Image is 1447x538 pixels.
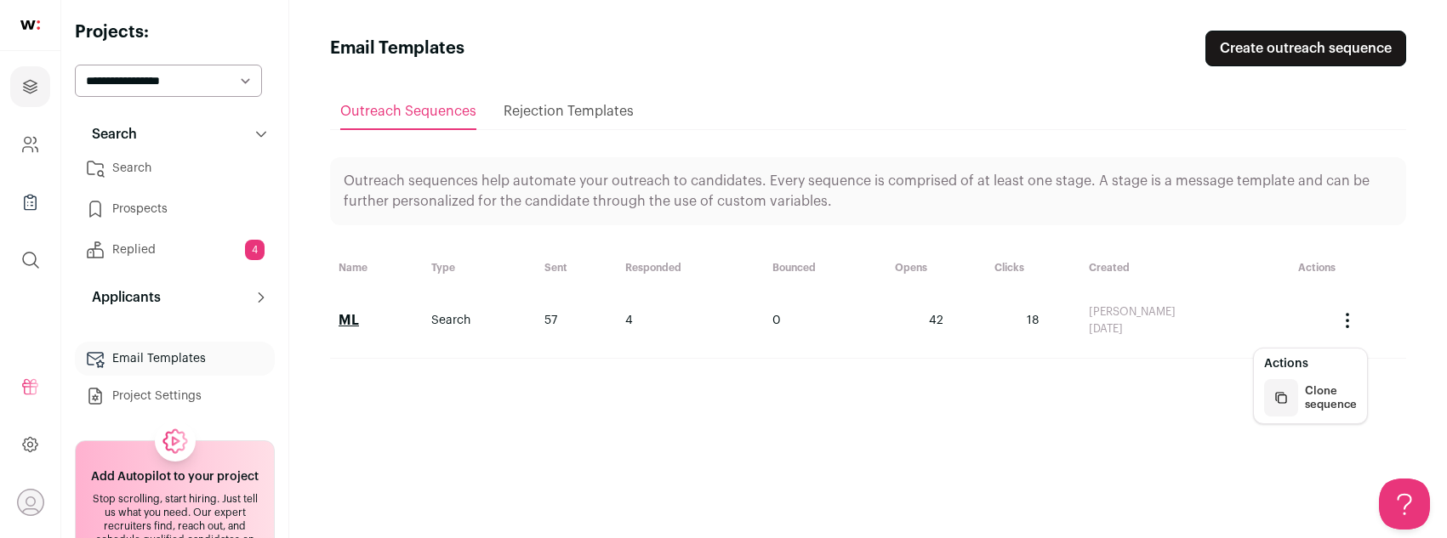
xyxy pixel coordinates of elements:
th: Type [423,252,536,283]
div: [DATE] [1089,322,1281,336]
td: Search [423,283,536,359]
th: Clicks [986,252,1080,283]
div: Outreach sequences help automate your outreach to candidates. Every sequence is comprised of at l... [330,157,1406,225]
p: Applicants [82,287,161,308]
a: Rejection Templates [504,94,634,128]
th: Actions [1290,252,1406,283]
a: Create outreach sequence [1205,31,1406,66]
h2: Projects: [75,20,275,44]
button: Applicants [75,280,275,314]
div: [PERSON_NAME] [1089,305,1281,319]
a: Company and ATS Settings [10,124,50,165]
button: Search [75,117,275,151]
a: Replied4 [75,233,275,267]
a: Prospects [75,192,275,226]
span: 4 [245,240,265,260]
span: Rejection Templates [504,105,634,118]
a: Search [75,151,275,185]
button: Open dropdown [17,489,44,516]
p: Search [82,124,137,144]
th: Created [1080,252,1290,283]
td: 0 [764,283,886,359]
a: Projects [10,66,50,107]
img: wellfound-shorthand-0d5821cbd27db2630d0214b213865d53afaa358527fdda9d0ea32b1df1b89c2c.svg [20,20,40,30]
th: Opens [886,252,986,283]
a: Clone sequence [1264,379,1357,416]
h1: Email Templates [330,37,464,60]
button: Actions [1327,300,1368,341]
a: Email Templates [75,342,275,376]
a: ML [339,314,359,327]
th: Sent [536,252,617,283]
td: 4 [617,283,765,359]
th: Bounced [764,252,886,283]
a: Company Lists [10,182,50,223]
td: 42 [886,283,986,359]
iframe: Help Scout Beacon - Open [1379,479,1430,530]
th: Responded [617,252,765,283]
p: Actions [1264,355,1357,372]
a: Project Settings [75,379,275,413]
td: 18 [986,283,1080,359]
h2: Add Autopilot to your project [91,468,259,485]
span: Outreach Sequences [340,105,476,118]
th: Name [330,252,423,283]
td: 57 [536,283,617,359]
